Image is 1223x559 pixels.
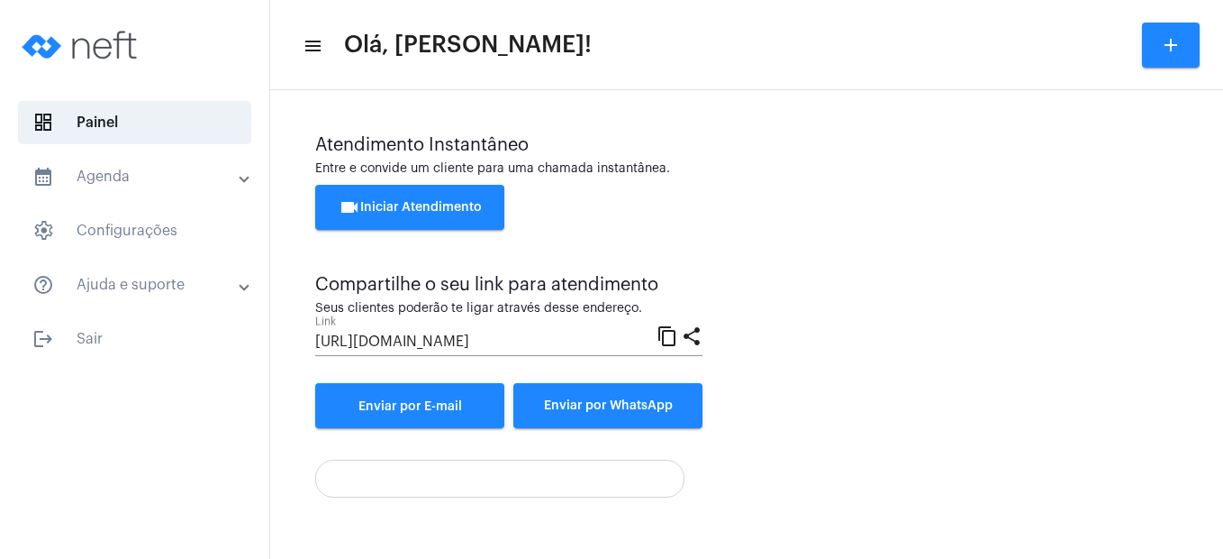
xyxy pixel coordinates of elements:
[315,302,702,316] div: Seus clientes poderão te ligar através desse endereço.
[32,328,54,350] mat-icon: sidenav icon
[315,162,1178,176] div: Entre e convide um cliente para uma chamada instantânea.
[315,185,504,230] button: Iniciar Atendimento
[358,400,462,413] span: Enviar por E-mail
[315,275,702,295] div: Compartilhe o seu link para atendimento
[32,220,54,242] span: sidenav icon
[1160,34,1182,56] mat-icon: add
[344,31,592,60] span: Olá, [PERSON_NAME]!
[32,112,54,133] span: sidenav icon
[657,325,678,346] mat-icon: content_copy
[32,274,240,296] mat-panel-title: Ajuda e suporte
[18,101,251,144] span: Painel
[14,9,149,81] img: logo-neft-novo-2.png
[11,155,269,198] mat-expansion-panel-header: sidenav iconAgenda
[681,325,702,346] mat-icon: share
[303,35,321,57] mat-icon: sidenav icon
[32,274,54,296] mat-icon: sidenav icon
[11,263,269,307] mat-expansion-panel-header: sidenav iconAjuda e suporte
[513,383,702,428] button: Enviar por WhatsApp
[315,135,1178,155] div: Atendimento Instantâneo
[32,166,54,188] mat-icon: sidenav icon
[339,201,482,214] span: Iniciar Atendimento
[315,383,504,428] a: Enviar por E-mail
[544,399,673,412] span: Enviar por WhatsApp
[32,166,240,188] mat-panel-title: Agenda
[339,197,360,218] mat-icon: videocam
[18,209,251,252] span: Configurações
[18,317,251,361] span: Sair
